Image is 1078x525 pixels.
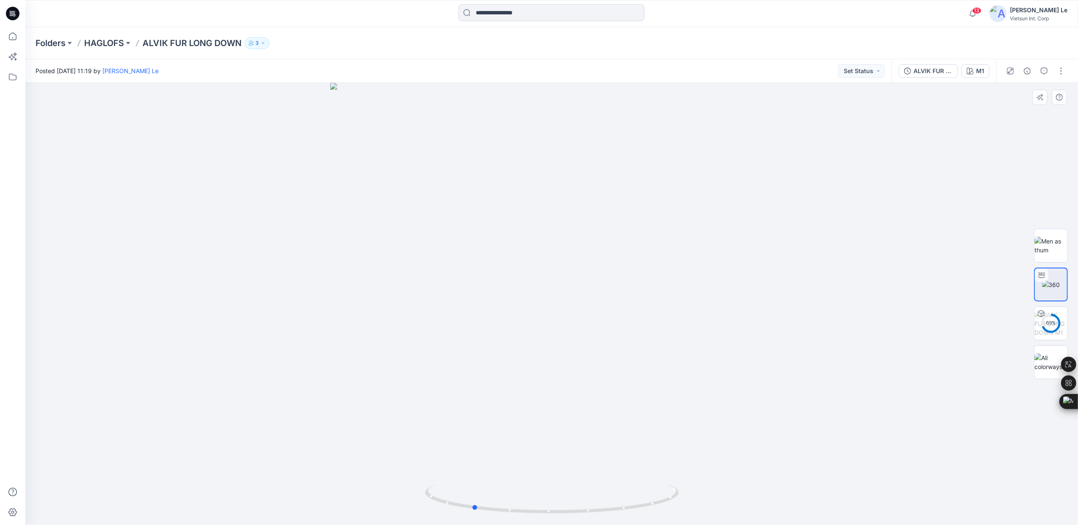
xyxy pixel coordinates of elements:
[1020,64,1034,78] button: Details
[1034,353,1067,371] img: All colorways
[84,37,124,49] a: HAGLOFS
[1010,5,1067,15] div: [PERSON_NAME] Le
[990,5,1007,22] img: avatar
[255,38,259,48] p: 3
[961,64,990,78] button: M1
[972,7,982,14] span: 13
[1041,320,1061,327] div: 69 %
[36,37,66,49] a: Folders
[976,66,984,76] div: M1
[102,67,159,74] a: [PERSON_NAME] Le
[913,66,952,76] div: ALVIK FUR LONG DOWN
[143,37,241,49] p: ALVIK FUR LONG DOWN
[245,37,269,49] button: 3
[1034,310,1067,337] img: ALVIK FUR LONG DOWN M1
[36,66,159,75] span: Posted [DATE] 11:19 by
[899,64,958,78] button: ALVIK FUR LONG DOWN
[1042,280,1060,289] img: 360
[1010,15,1067,22] div: Vietsun Int. Corp
[1034,237,1067,254] img: Men as thum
